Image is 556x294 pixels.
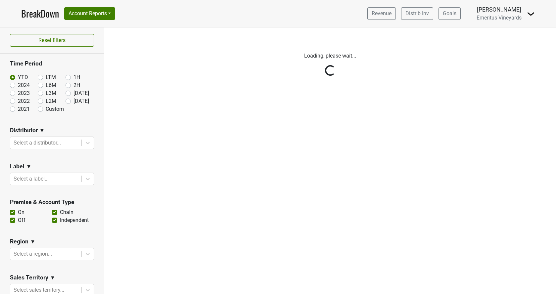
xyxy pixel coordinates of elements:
[401,7,433,20] a: Distrib Inv
[477,15,522,21] span: Emeritus Vineyards
[367,7,396,20] a: Revenue
[147,52,514,60] p: Loading, please wait...
[477,5,522,14] div: [PERSON_NAME]
[439,7,461,20] a: Goals
[64,7,115,20] button: Account Reports
[21,7,59,21] a: BreakDown
[527,10,535,18] img: Dropdown Menu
